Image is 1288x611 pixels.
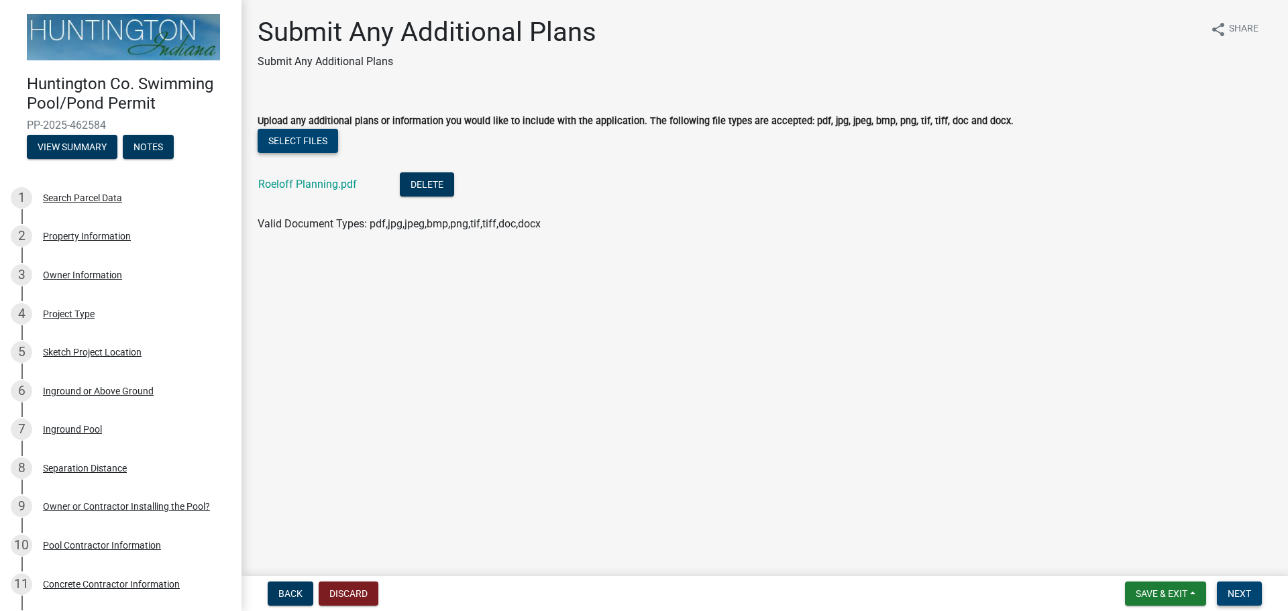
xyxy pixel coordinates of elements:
div: Inground Pool [43,425,102,434]
button: shareShare [1199,16,1269,42]
span: Valid Document Types: pdf,jpg,jpeg,bmp,png,tif,tiff,doc,docx [258,217,541,230]
div: Property Information [43,231,131,241]
div: 10 [11,535,32,556]
div: Inground or Above Ground [43,386,154,396]
div: 2 [11,225,32,247]
i: share [1210,21,1226,38]
span: Share [1229,21,1258,38]
button: Back [268,581,313,606]
img: Huntington County, Indiana [27,14,220,60]
div: 4 [11,303,32,325]
div: Search Parcel Data [43,193,122,203]
div: 11 [11,573,32,595]
div: Owner Information [43,270,122,280]
h4: Huntington Co. Swimming Pool/Pond Permit [27,74,231,113]
h1: Submit Any Additional Plans [258,16,596,48]
button: Discard [319,581,378,606]
button: Notes [123,135,174,159]
button: Save & Exit [1125,581,1206,606]
div: 5 [11,341,32,363]
p: Submit Any Additional Plans [258,54,596,70]
span: Back [278,588,303,599]
span: PP-2025-462584 [27,119,215,131]
span: Save & Exit [1136,588,1187,599]
button: Select files [258,129,338,153]
div: 8 [11,457,32,479]
button: View Summary [27,135,117,159]
div: 9 [11,496,32,517]
label: Upload any additional plans or information you would like to include with the application. The fo... [258,117,1014,126]
div: Project Type [43,309,95,319]
div: 1 [11,187,32,209]
button: Next [1217,581,1262,606]
div: Pool Contractor Information [43,541,161,550]
div: 6 [11,380,32,402]
div: Separation Distance [43,463,127,473]
div: Sketch Project Location [43,347,142,357]
button: Delete [400,172,454,197]
div: Owner or Contractor Installing the Pool? [43,502,210,511]
wm-modal-confirm: Summary [27,142,117,153]
div: 7 [11,419,32,440]
wm-modal-confirm: Delete Document [400,179,454,192]
wm-modal-confirm: Notes [123,142,174,153]
div: 3 [11,264,32,286]
div: Concrete Contractor Information [43,579,180,589]
span: Next [1228,588,1251,599]
a: Roeloff Planning.pdf [258,178,357,190]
